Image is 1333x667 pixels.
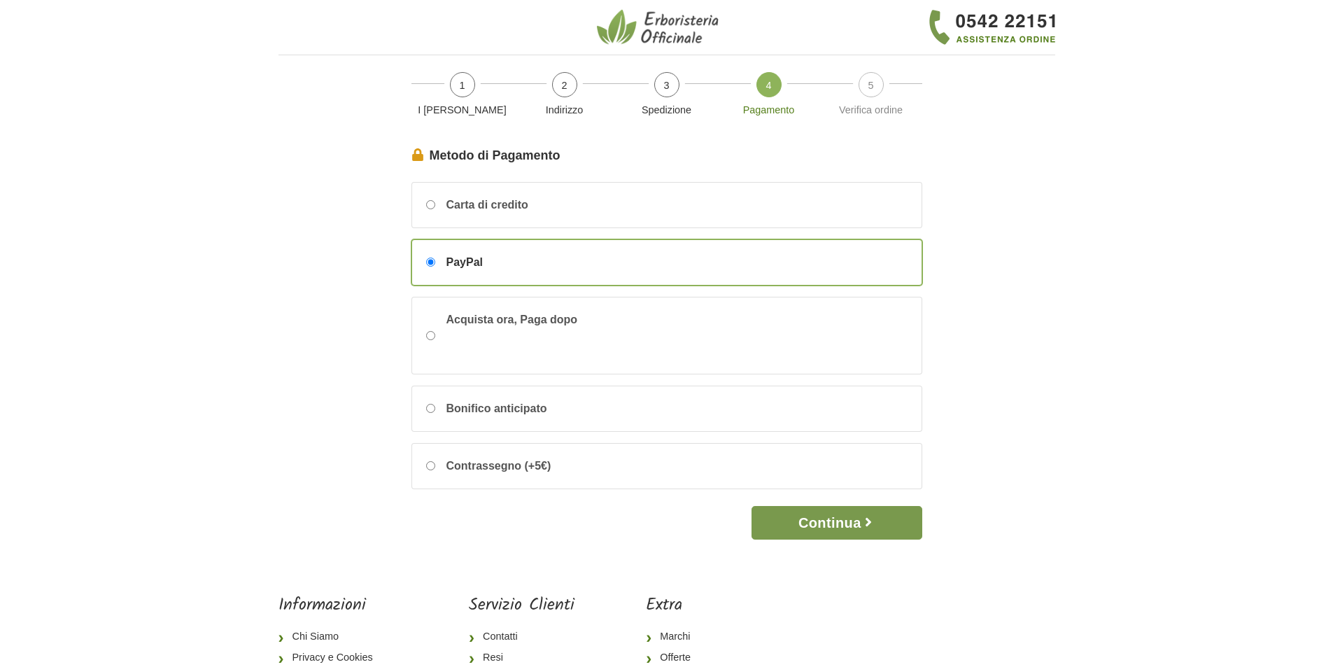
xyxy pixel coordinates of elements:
input: Bonifico anticipato [426,404,435,413]
iframe: PayPal Message 1 [446,328,656,355]
iframe: fb:page Facebook Social Plugin [810,596,1055,645]
h5: Informazioni [278,596,397,616]
p: Spedizione [621,103,712,118]
span: 2 [552,72,577,97]
img: Erboristeria Officinale [597,8,723,46]
span: Contrassegno (+5€) [446,458,551,475]
span: 4 [756,72,782,97]
input: Carta di credito [426,200,435,209]
span: Acquista ora, Paga dopo [446,311,656,360]
span: 3 [654,72,679,97]
span: Bonifico anticipato [446,400,547,417]
span: 1 [450,72,475,97]
input: Contrassegno (+5€) [426,461,435,470]
p: Indirizzo [519,103,610,118]
button: Continua [752,506,922,540]
a: Contatti [469,626,574,647]
a: Chi Siamo [278,626,397,647]
span: PayPal [446,254,483,271]
p: I [PERSON_NAME] [417,103,508,118]
input: PayPal [426,258,435,267]
legend: Metodo di Pagamento [411,146,922,165]
h5: Extra [646,596,738,616]
span: Carta di credito [446,197,528,213]
a: Marchi [646,626,738,647]
input: Acquista ora, Paga dopo [426,331,435,340]
p: Pagamento [724,103,814,118]
h5: Servizio Clienti [469,596,574,616]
